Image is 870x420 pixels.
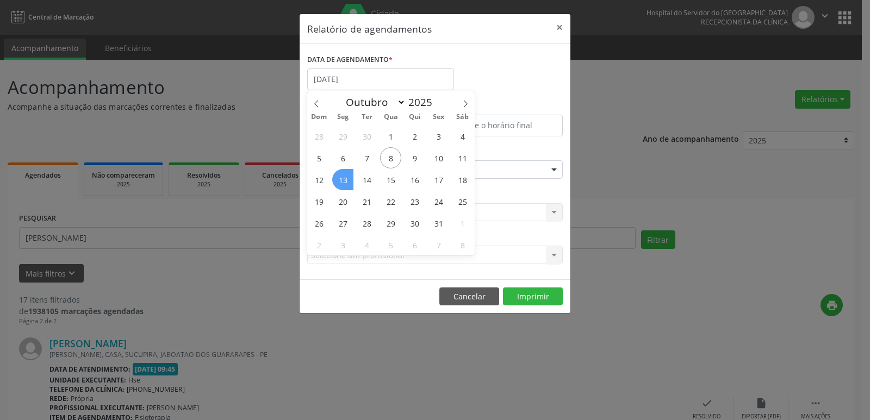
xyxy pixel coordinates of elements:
[356,212,377,234] span: Outubro 28, 2025
[340,95,406,110] select: Month
[428,126,449,147] span: Outubro 3, 2025
[451,114,475,121] span: Sáb
[428,234,449,255] span: Novembro 7, 2025
[427,114,451,121] span: Sex
[428,191,449,212] span: Outubro 24, 2025
[332,234,353,255] span: Novembro 3, 2025
[428,212,449,234] span: Outubro 31, 2025
[332,147,353,168] span: Outubro 6, 2025
[439,287,499,306] button: Cancelar
[452,169,473,190] span: Outubro 18, 2025
[356,191,377,212] span: Outubro 21, 2025
[404,147,425,168] span: Outubro 9, 2025
[406,95,442,109] input: Year
[355,114,379,121] span: Ter
[452,147,473,168] span: Outubro 11, 2025
[428,147,449,168] span: Outubro 10, 2025
[403,114,427,121] span: Qui
[356,169,377,190] span: Outubro 14, 2025
[452,234,473,255] span: Novembro 8, 2025
[332,169,353,190] span: Outubro 13, 2025
[308,147,330,168] span: Outubro 5, 2025
[332,212,353,234] span: Outubro 27, 2025
[308,212,330,234] span: Outubro 26, 2025
[308,169,330,190] span: Outubro 12, 2025
[438,115,563,136] input: Selecione o horário final
[404,212,425,234] span: Outubro 30, 2025
[308,234,330,255] span: Novembro 2, 2025
[356,234,377,255] span: Novembro 4, 2025
[308,191,330,212] span: Outubro 19, 2025
[356,147,377,168] span: Outubro 7, 2025
[452,191,473,212] span: Outubro 25, 2025
[379,114,403,121] span: Qua
[404,126,425,147] span: Outubro 2, 2025
[452,126,473,147] span: Outubro 4, 2025
[380,212,401,234] span: Outubro 29, 2025
[428,169,449,190] span: Outubro 17, 2025
[332,191,353,212] span: Outubro 20, 2025
[404,169,425,190] span: Outubro 16, 2025
[404,234,425,255] span: Novembro 6, 2025
[307,68,454,90] input: Selecione uma data ou intervalo
[380,191,401,212] span: Outubro 22, 2025
[380,126,401,147] span: Outubro 1, 2025
[307,52,393,68] label: DATA DE AGENDAMENTO
[307,114,331,121] span: Dom
[503,287,563,306] button: Imprimir
[356,126,377,147] span: Setembro 30, 2025
[549,14,570,41] button: Close
[331,114,355,121] span: Seg
[380,234,401,255] span: Novembro 5, 2025
[380,169,401,190] span: Outubro 15, 2025
[307,22,432,36] h5: Relatório de agendamentos
[380,147,401,168] span: Outubro 8, 2025
[308,126,330,147] span: Setembro 28, 2025
[438,98,563,115] label: ATÉ
[452,212,473,234] span: Novembro 1, 2025
[404,191,425,212] span: Outubro 23, 2025
[332,126,353,147] span: Setembro 29, 2025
